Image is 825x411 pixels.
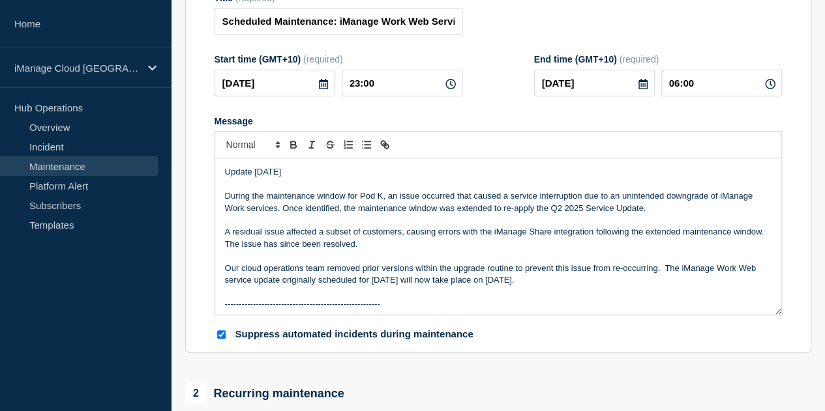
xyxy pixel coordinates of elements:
div: Recurring maintenance [185,382,344,404]
div: Message [215,116,782,126]
input: HH:MM [342,70,462,96]
input: Suppress automated incidents during maintenance [217,330,226,339]
span: (required) [303,54,343,64]
p: ------------------------------------------------------- [225,298,772,310]
p: Update [DATE] [225,166,772,178]
input: YYYY-MM-DD [215,70,335,96]
button: Toggle strikethrough text [321,137,339,152]
button: Toggle link [376,137,394,152]
button: Toggle bold text [284,137,303,152]
div: End time (GMT+10) [534,54,782,64]
input: YYYY-MM-DD [534,70,655,96]
button: Toggle bulleted list [357,137,376,152]
div: Message [215,158,781,315]
input: Title [215,8,462,35]
span: (required) [619,54,659,64]
input: HH:MM [661,70,782,96]
button: Toggle italic text [303,137,321,152]
span: Font size [220,137,284,152]
p: A residual issue affected a subset of customers, causing errors with the iManage Share integratio... [225,226,772,250]
span: 2 [185,382,207,404]
p: During the maintenance window for Pod K, an issue occurred that caused a service interruption due... [225,190,772,214]
p: iManage Cloud [GEOGRAPHIC_DATA] Data Center [14,63,140,74]
p: Our cloud operations team removed prior versions within the upgrade routine to prevent this issue... [225,262,772,287]
div: Start time (GMT+10) [215,54,462,64]
p: Suppress automated incidents during maintenance [235,328,473,341]
button: Toggle ordered list [339,137,357,152]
